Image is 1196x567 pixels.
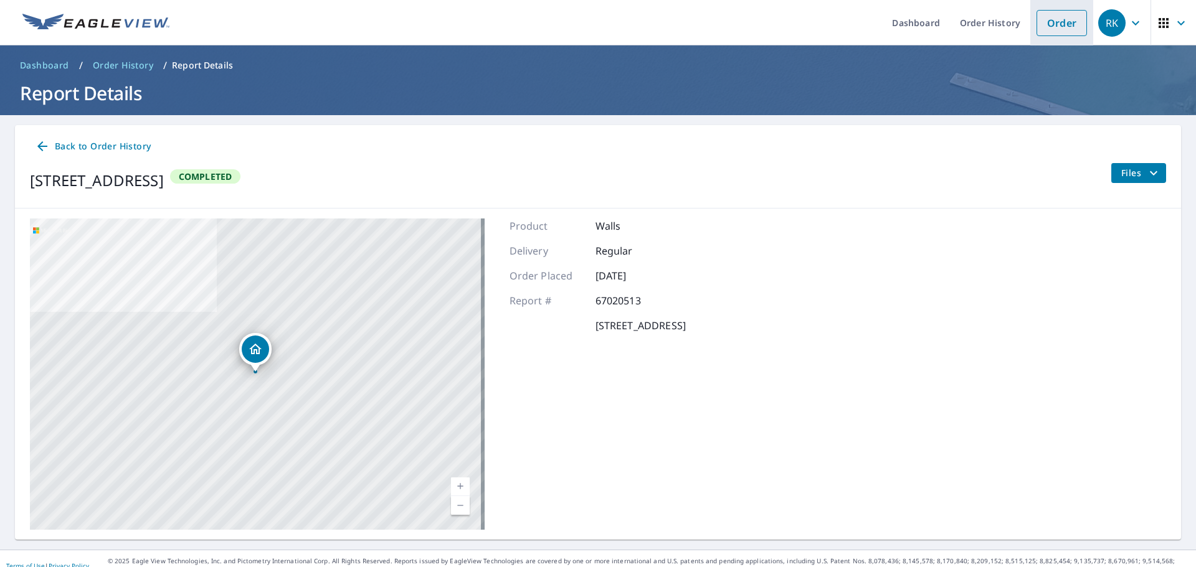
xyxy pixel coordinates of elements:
[1098,9,1126,37] div: RK
[30,169,164,192] div: [STREET_ADDRESS]
[35,139,151,154] span: Back to Order History
[510,293,584,308] p: Report #
[239,333,272,372] div: Dropped pin, building 1, Residential property, 1099 Mill Mar Rd Lancaster, PA 17601
[79,58,83,73] li: /
[596,243,670,258] p: Regular
[451,496,470,515] a: Current Level 17, Zoom Out
[1037,10,1087,36] a: Order
[510,268,584,283] p: Order Placed
[451,477,470,496] a: Current Level 17, Zoom In
[88,55,158,75] a: Order History
[596,318,686,333] p: [STREET_ADDRESS]
[596,218,670,233] p: Walls
[172,59,233,72] p: Report Details
[1111,163,1166,183] button: filesDropdownBtn-67020513
[15,55,74,75] a: Dashboard
[22,14,169,32] img: EV Logo
[510,243,584,258] p: Delivery
[596,268,670,283] p: [DATE]
[15,80,1181,106] h1: Report Details
[20,59,69,72] span: Dashboard
[15,55,1181,75] nav: breadcrumb
[93,59,153,72] span: Order History
[596,293,670,308] p: 67020513
[171,171,240,182] span: Completed
[1121,166,1161,180] span: Files
[163,58,167,73] li: /
[30,135,156,158] a: Back to Order History
[510,218,584,233] p: Product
